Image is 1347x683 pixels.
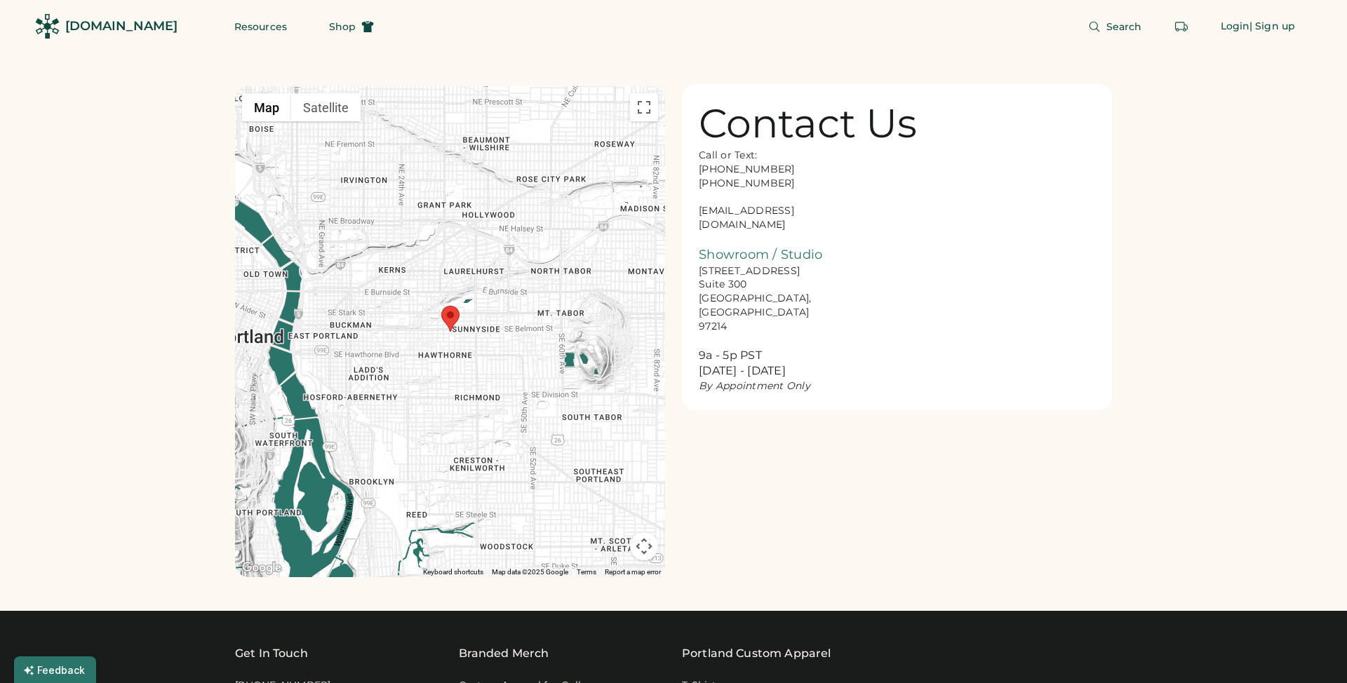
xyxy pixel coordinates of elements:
[1280,620,1341,680] iframe: Front Chat
[699,247,822,262] font: Showroom / Studio
[312,13,391,41] button: Shop
[1249,20,1295,34] div: | Sign up
[630,532,658,560] button: Map camera controls
[239,559,285,577] img: Google
[699,379,810,392] em: By Appointment Only
[459,645,549,662] div: Branded Merch
[492,568,568,576] span: Map data ©2025 Google
[1167,13,1195,41] button: Retrieve an order
[1071,13,1159,41] button: Search
[423,567,483,577] button: Keyboard shortcuts
[235,645,308,662] div: Get In Touch
[605,568,661,576] a: Report a map error
[291,93,361,121] button: Show satellite imagery
[577,568,596,576] a: Terms
[217,13,304,41] button: Resources
[699,101,917,146] div: Contact Us
[630,93,658,121] button: Toggle fullscreen view
[699,349,786,378] font: 9a - 5p PST [DATE] - [DATE]
[1221,20,1250,34] div: Login
[242,93,291,121] button: Show street map
[239,559,285,577] a: Open this area in Google Maps (opens a new window)
[682,645,831,662] a: Portland Custom Apparel
[35,14,60,39] img: Rendered Logo - Screens
[699,149,839,393] div: Call or Text: [PHONE_NUMBER] [PHONE_NUMBER] [EMAIL_ADDRESS][DOMAIN_NAME] [STREET_ADDRESS] Suite 3...
[329,22,356,32] span: Shop
[1106,22,1142,32] span: Search
[65,18,177,35] div: [DOMAIN_NAME]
